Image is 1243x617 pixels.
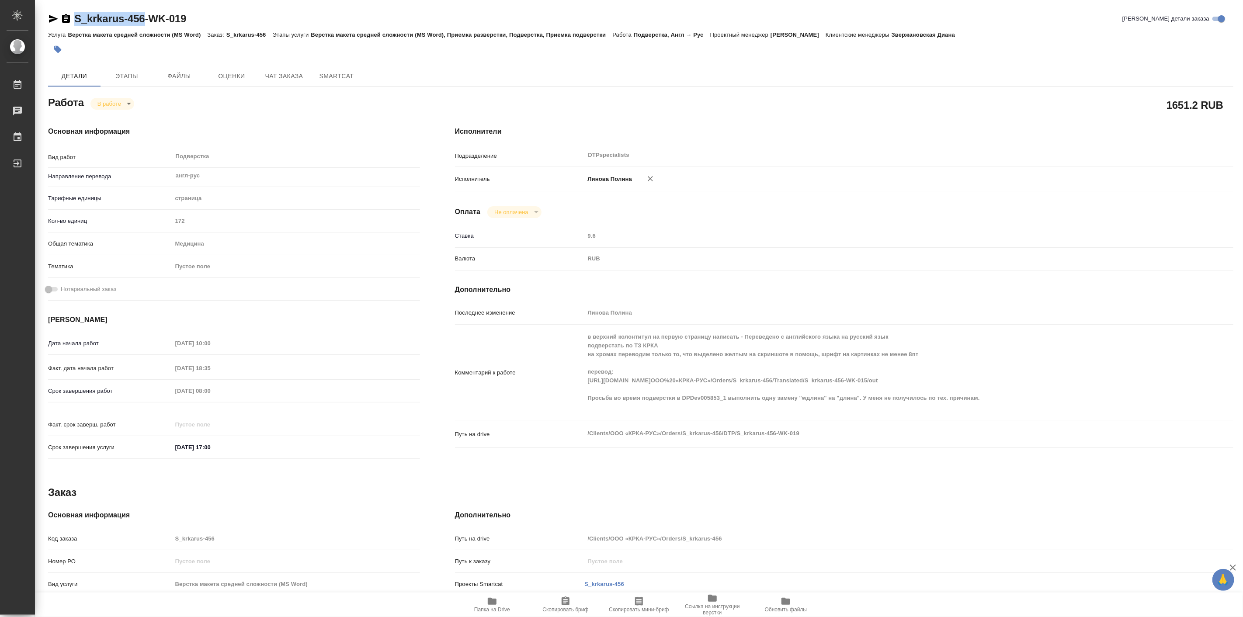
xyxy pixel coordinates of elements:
[634,31,710,38] p: Подверстка, Англ → Рус
[492,208,531,216] button: Не оплачена
[158,71,200,82] span: Файлы
[48,580,172,589] p: Вид услуги
[316,71,358,82] span: SmartCat
[48,364,172,373] p: Факт. дата начала работ
[48,485,76,499] h2: Заказ
[585,306,1169,319] input: Пустое поле
[48,239,172,248] p: Общая тематика
[892,31,962,38] p: Звержановская Диана
[48,31,68,38] p: Услуга
[676,593,749,617] button: Ссылка на инструкции верстки
[172,385,249,397] input: Пустое поле
[172,418,249,431] input: Пустое поле
[48,339,172,348] p: Дата начала работ
[455,368,585,377] p: Комментарий к работе
[1212,569,1234,591] button: 🙏
[90,98,134,110] div: В работе
[48,40,67,59] button: Добавить тэг
[48,262,172,271] p: Тематика
[48,194,172,203] p: Тарифные единицы
[48,534,172,543] p: Код заказа
[585,329,1169,414] textarea: в верхний колонтитул на первую страницу написать - Переведено с английского языка на русский язык...
[172,578,420,590] input: Пустое поле
[529,593,602,617] button: Скопировать бриф
[61,14,71,24] button: Скопировать ссылку
[175,262,410,271] div: Пустое поле
[585,229,1169,242] input: Пустое поле
[48,14,59,24] button: Скопировать ссылку для ЯМессенджера
[474,607,510,613] span: Папка на Drive
[226,31,273,38] p: S_krkarus-456
[53,71,95,82] span: Детали
[585,555,1169,568] input: Пустое поле
[172,191,420,206] div: страница
[585,251,1169,266] div: RUB
[710,31,771,38] p: Проектный менеджер
[602,593,676,617] button: Скопировать мини-бриф
[48,420,172,429] p: Факт. срок заверш. работ
[273,31,311,38] p: Этапы услуги
[68,31,207,38] p: Верстка макета средней сложности (MS Word)
[48,315,420,325] h4: [PERSON_NAME]
[585,175,632,184] p: Линова Полина
[455,284,1233,295] h4: Дополнительно
[1122,14,1209,23] span: [PERSON_NAME] детали заказа
[311,31,612,38] p: Верстка макета средней сложности (MS Word), Приемка разверстки, Подверстка, Приемка подверстки
[172,215,420,227] input: Пустое поле
[542,607,588,613] span: Скопировать бриф
[48,510,420,520] h4: Основная информация
[211,71,253,82] span: Оценки
[487,206,541,218] div: В работе
[74,13,186,24] a: S_krkarus-456-WK-019
[612,31,634,38] p: Работа
[455,308,585,317] p: Последнее изменение
[455,232,585,240] p: Ставка
[95,100,124,107] button: В работе
[749,593,823,617] button: Обновить файлы
[681,603,744,616] span: Ссылка на инструкции верстки
[172,555,420,568] input: Пустое поле
[106,71,148,82] span: Этапы
[455,534,585,543] p: Путь на drive
[455,152,585,160] p: Подразделение
[455,175,585,184] p: Исполнитель
[263,71,305,82] span: Чат заказа
[765,607,807,613] span: Обновить файлы
[48,94,84,110] h2: Работа
[826,31,892,38] p: Клиентские менеджеры
[61,285,116,294] span: Нотариальный заказ
[48,557,172,566] p: Номер РО
[172,532,420,545] input: Пустое поле
[455,126,1233,137] h4: Исполнители
[48,126,420,137] h4: Основная информация
[48,443,172,452] p: Срок завершения услуги
[1216,571,1231,589] span: 🙏
[455,207,481,217] h4: Оплата
[771,31,826,38] p: [PERSON_NAME]
[48,153,172,162] p: Вид работ
[172,337,249,350] input: Пустое поле
[585,426,1169,441] textarea: /Clients/ООО «КРКА-РУС»/Orders/S_krkarus-456/DTP/S_krkarus-456-WK-019
[48,387,172,395] p: Срок завершения работ
[641,169,660,188] button: Удалить исполнителя
[172,441,249,454] input: ✎ Введи что-нибудь
[455,557,585,566] p: Путь к заказу
[172,259,420,274] div: Пустое поле
[609,607,669,613] span: Скопировать мини-бриф
[207,31,226,38] p: Заказ:
[455,510,1233,520] h4: Дополнительно
[455,580,585,589] p: Проекты Smartcat
[455,430,585,439] p: Путь на drive
[48,217,172,225] p: Кол-во единиц
[48,172,172,181] p: Направление перевода
[455,593,529,617] button: Папка на Drive
[1167,97,1223,112] h2: 1651.2 RUB
[172,236,420,251] div: Медицина
[585,532,1169,545] input: Пустое поле
[455,254,585,263] p: Валюта
[585,581,624,587] a: S_krkarus-456
[172,362,249,374] input: Пустое поле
